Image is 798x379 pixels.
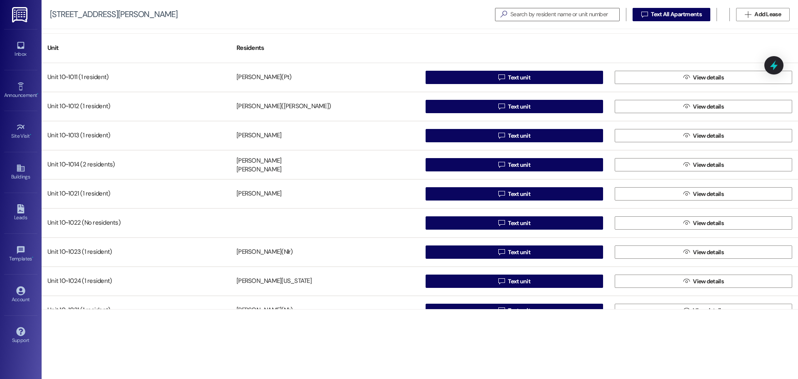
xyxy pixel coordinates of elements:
[236,156,281,165] div: [PERSON_NAME]
[498,74,505,81] i: 
[683,249,690,255] i: 
[508,190,530,198] span: Text unit
[693,131,724,140] span: View details
[236,131,281,140] div: [PERSON_NAME]
[693,306,724,315] span: View details
[683,74,690,81] i: 
[693,190,724,198] span: View details
[426,187,603,201] button: Text unit
[498,103,505,110] i: 
[42,215,231,231] div: Unit 10~1022 (No residents)
[4,243,37,265] a: Templates •
[4,38,37,61] a: Inbox
[693,248,724,257] span: View details
[231,38,420,58] div: Residents
[510,9,619,20] input: Search by resident name or unit number
[498,132,505,139] i: 
[498,249,505,255] i: 
[42,156,231,173] div: Unit 10~1014 (2 residents)
[615,187,792,201] button: View details
[693,277,724,286] span: View details
[508,102,530,111] span: Text unit
[615,71,792,84] button: View details
[615,216,792,230] button: View details
[426,275,603,288] button: Text unit
[498,191,505,197] i: 
[236,166,281,174] div: [PERSON_NAME]
[497,10,510,19] i: 
[693,161,724,169] span: View details
[508,306,530,315] span: Text unit
[745,11,751,18] i: 
[508,219,530,228] span: Text unit
[42,273,231,290] div: Unit 10~1024 (1 resident)
[754,10,781,19] span: Add Lease
[12,7,29,22] img: ResiDesk Logo
[508,248,530,257] span: Text unit
[30,132,31,138] span: •
[651,10,702,19] span: Text All Apartments
[508,161,530,169] span: Text unit
[426,71,603,84] button: Text unit
[633,8,710,21] button: Text All Apartments
[508,73,530,82] span: Text unit
[236,190,281,198] div: [PERSON_NAME]
[683,220,690,226] i: 
[508,131,530,140] span: Text unit
[4,284,37,306] a: Account
[42,244,231,260] div: Unit 10~1023 (1 resident)
[50,10,177,19] div: [STREET_ADDRESS][PERSON_NAME]
[498,161,505,168] i: 
[37,91,38,97] span: •
[426,129,603,142] button: Text unit
[683,307,690,314] i: 
[42,127,231,144] div: Unit 10~1013 (1 resident)
[693,102,724,111] span: View details
[641,11,648,18] i: 
[32,255,33,260] span: •
[683,132,690,139] i: 
[498,278,505,285] i: 
[4,202,37,224] a: Leads
[683,161,690,168] i: 
[615,129,792,142] button: View details
[615,100,792,113] button: View details
[615,245,792,259] button: View details
[236,248,293,257] div: [PERSON_NAME](Nlr)
[426,158,603,171] button: Text unit
[42,186,231,202] div: Unit 10~1021 (1 resident)
[236,277,312,286] div: [PERSON_NAME][US_STATE]
[683,191,690,197] i: 
[426,100,603,113] button: Text unit
[236,306,293,315] div: [PERSON_NAME](Nlr)
[4,325,37,347] a: Support
[42,98,231,115] div: Unit 10~1012 (1 resident)
[426,245,603,259] button: Text unit
[236,102,331,111] div: [PERSON_NAME]([PERSON_NAME])
[498,307,505,314] i: 
[42,38,231,58] div: Unit
[498,220,505,226] i: 
[683,103,690,110] i: 
[615,158,792,171] button: View details
[426,304,603,317] button: Text unit
[426,216,603,230] button: Text unit
[236,73,291,82] div: [PERSON_NAME](Pt)
[42,69,231,86] div: Unit 10~1011 (1 resident)
[693,219,724,228] span: View details
[4,120,37,143] a: Site Visit •
[508,277,530,286] span: Text unit
[736,8,790,21] button: Add Lease
[683,278,690,285] i: 
[615,275,792,288] button: View details
[693,73,724,82] span: View details
[4,161,37,183] a: Buildings
[615,304,792,317] button: View details
[42,302,231,319] div: Unit 10~1031 (1 resident)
